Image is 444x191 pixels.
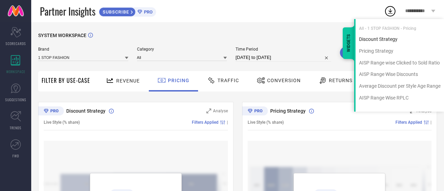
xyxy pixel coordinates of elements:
span: Filter By Use-Case [42,76,90,85]
div: Open download list [384,5,396,17]
span: Traffic [217,78,239,83]
span: Filters Applied [192,120,219,125]
span: Pricing [168,78,189,83]
span: TRENDS [10,125,22,130]
span: Pricing Strategy [270,108,306,114]
div: All - 1 STOP FASHION - Pricing [356,19,444,31]
div: Premium [38,106,64,117]
div: AISP Range wise Clicked to Sold Ratio [356,60,444,66]
svg: Zoom [206,108,211,113]
span: SYSTEM WORKSPACE [38,33,86,38]
span: Live Style (% share) [44,120,80,125]
span: Brand [38,47,128,52]
span: SCORECARDS [6,41,26,46]
span: FWD [12,153,19,158]
span: Analyse [213,108,228,113]
span: Conversion [267,78,301,83]
div: Average Discount per Style Age Range [356,83,444,89]
span: Time Period [236,47,331,52]
span: Category [137,47,227,52]
span: Revenue [116,78,140,84]
div: Discount Strategy [356,36,444,43]
div: Premium [242,106,268,117]
span: WORKSPACE [6,69,25,74]
a: SUBSCRIBEPRO [99,6,156,17]
span: | [227,120,228,125]
div: AISP Range Wise RPLC [356,95,444,101]
div: WIDGETS [343,27,355,59]
span: Filters Applied [395,120,422,125]
span: Partner Insights [40,4,95,18]
span: SUBSCRIBE [99,9,131,15]
span: Discount Strategy [66,108,105,114]
div: AISP Range Wise Discounts [356,71,444,78]
span: | [430,120,432,125]
span: PRO [142,9,153,15]
span: SUGGESTIONS [5,97,26,102]
span: Live Style (% share) [248,120,284,125]
div: Pricing Strategy [356,48,444,54]
input: Select time period [236,53,331,62]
